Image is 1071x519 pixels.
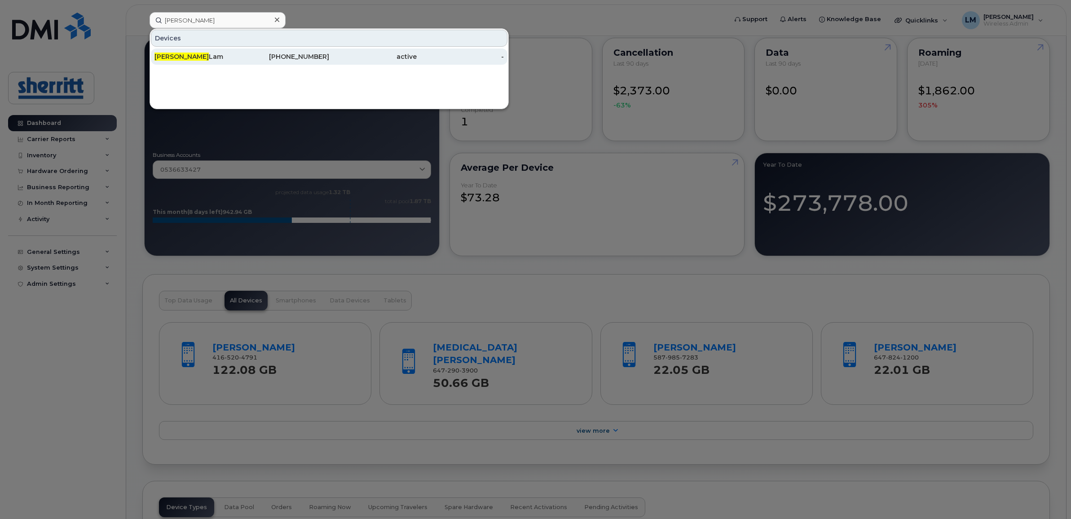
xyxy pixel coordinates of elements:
div: Devices [151,30,507,47]
div: - [417,52,504,61]
div: [PHONE_NUMBER] [242,52,330,61]
div: active [329,52,417,61]
div: Lam [154,52,242,61]
span: [PERSON_NAME] [154,53,209,61]
input: Find something... [150,12,286,28]
a: [PERSON_NAME]Lam[PHONE_NUMBER]active- [151,49,507,65]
